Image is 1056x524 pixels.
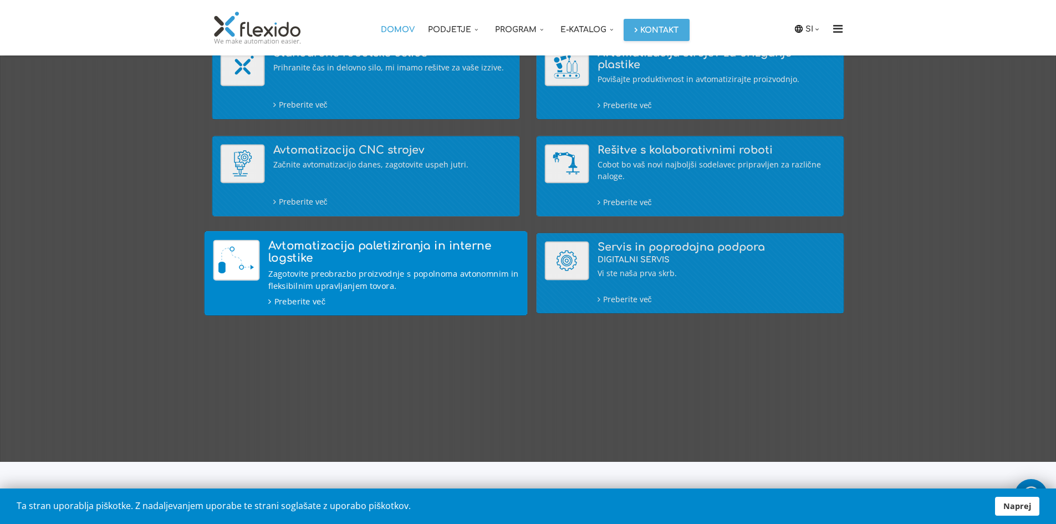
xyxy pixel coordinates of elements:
[805,23,822,35] a: SI
[545,241,589,280] img: Servis in poprodajna podpora (DIGITALNI SERVIS)
[545,144,589,183] img: Rešitve s kolaborativnimi roboti
[829,23,847,34] i: Menu
[221,144,265,183] img: Avtomatizacija CNC strojev
[545,47,589,86] img: Avtomatizacija strojev za brizganje plastike
[794,24,804,34] img: icon-laguage.svg
[598,293,836,305] div: Preberite več
[273,159,512,170] div: Začnite avtomatizacijo danes, zagotovite uspeh jutri.
[221,47,265,86] img: Standardne robotske celice
[598,241,836,264] h4: Servis in poprodajna podpora
[598,47,836,70] h4: Avtomatizacija strojev za brizganje plastike
[598,159,836,182] div: Cobot bo vaš novi najboljši sodelavec pripravljen za različne naloge.
[624,19,690,41] a: Kontakt
[268,267,519,292] div: Zagotovite preobrazbo proizvodnje s popolnoma avtonomnim in fleksibilnim upravljanjem tovora.
[598,99,836,111] div: Preberite več
[598,144,836,156] h4: Rešitve s kolaborativnimi roboti
[212,11,303,44] img: Flexido, d.o.o.
[598,267,836,279] div: Vi ste naša prva skrb.
[545,241,836,305] a: Servis in poprodajna podpora (DIGITALNI SERVIS) Servis in poprodajna podporaDIGITALNI SERVIS Vi s...
[268,240,519,264] h4: Avtomatizacija paletiziranja in interne logstike
[221,144,512,207] a: Avtomatizacija CNC strojev Avtomatizacija CNC strojev Začnite avtomatizacijo danes, zagotovite us...
[213,240,518,307] a: Avtomatizacija paletiziranja in interne logstike Avtomatizacija paletiziranja in interne logstike...
[273,144,512,156] h4: Avtomatizacija CNC strojev
[598,73,836,85] div: Povišajte produktivnost in avtomatizirajte proizvodnjo.
[273,62,512,73] div: Prihranite čas in delovno silo, mi imamo rešitve za vaše izzive.
[598,256,670,264] span: DIGITALNI SERVIS
[598,196,836,208] div: Preberite več
[995,497,1039,516] a: Naprej
[545,47,836,111] a: Avtomatizacija strojev za brizganje plastike Avtomatizacija strojev za brizganje plastike Povišaj...
[221,47,512,110] a: Standardne robotske celice Standardne robotske celice Prihranite čas in delovno silo, mi imamo re...
[273,195,512,207] div: Preberite več
[545,144,836,208] a: Rešitve s kolaborativnimi roboti Rešitve s kolaborativnimi roboti Cobot bo vaš novi najboljši sod...
[213,240,259,281] img: Avtomatizacija paletiziranja in interne logstike
[273,98,512,110] div: Preberite več
[1020,485,1042,506] img: whatsapp_icon_white.svg
[268,294,519,307] div: Preberite več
